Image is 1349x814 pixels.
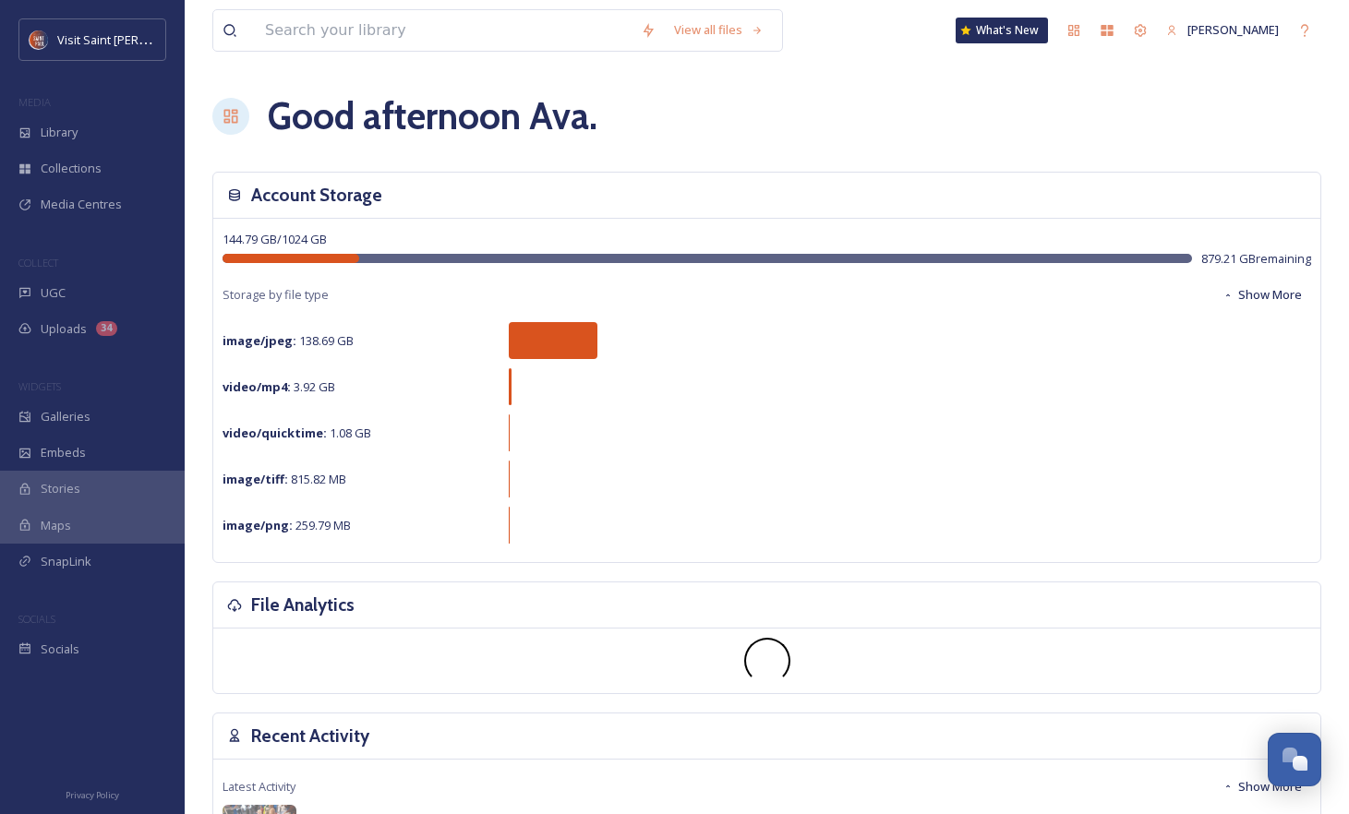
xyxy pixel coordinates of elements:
span: Storage by file type [223,286,329,304]
strong: image/tiff : [223,471,288,487]
span: 259.79 MB [223,517,351,533]
span: SnapLink [41,553,91,570]
span: Socials [41,640,79,658]
span: 879.21 GB remaining [1201,250,1311,268]
img: Visit%20Saint%20Paul%20Updated%20Profile%20Image.jpg [30,30,48,49]
h3: Recent Activity [251,723,369,749]
span: MEDIA [18,95,51,109]
span: Library [41,124,78,141]
span: 144.79 GB / 1024 GB [223,231,327,247]
a: Privacy Policy [66,783,119,805]
strong: image/png : [223,517,293,533]
span: Uploads [41,320,87,338]
span: [PERSON_NAME] [1187,21,1279,38]
span: Embeds [41,444,86,461]
button: Open Chat [1268,733,1321,786]
button: Show More [1213,277,1311,313]
span: 815.82 MB [223,471,346,487]
span: 1.08 GB [223,425,371,441]
span: Visit Saint [PERSON_NAME] [57,30,205,48]
h3: File Analytics [251,592,355,618]
strong: image/jpeg : [223,332,296,349]
span: 3.92 GB [223,378,335,395]
span: SOCIALS [18,612,55,626]
div: 34 [96,321,117,336]
span: COLLECT [18,256,58,269]
span: Privacy Policy [66,789,119,801]
span: Collections [41,160,102,177]
span: UGC [41,284,66,302]
h3: Account Storage [251,182,382,209]
a: What's New [956,18,1048,43]
span: Galleries [41,408,90,425]
span: Maps [41,517,71,534]
a: View all files [665,12,773,48]
span: Latest Activity [223,778,295,796]
strong: video/quicktime : [223,425,327,441]
input: Search your library [256,10,632,51]
strong: video/mp4 : [223,378,291,395]
button: Show More [1213,769,1311,805]
h1: Good afternoon Ava . [268,89,597,144]
span: Stories [41,480,80,497]
span: 138.69 GB [223,332,354,349]
span: Media Centres [41,196,122,213]
span: WIDGETS [18,379,61,393]
a: [PERSON_NAME] [1157,12,1288,48]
